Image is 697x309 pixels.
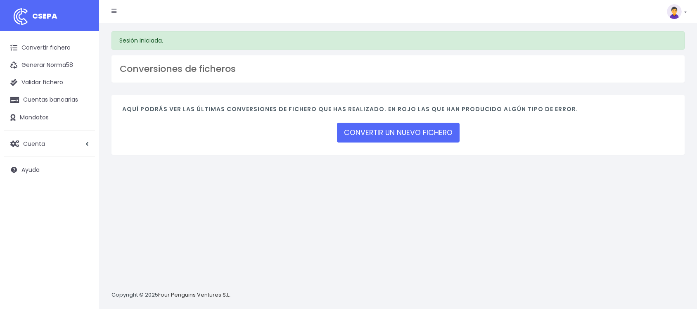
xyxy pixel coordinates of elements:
a: CONVERTIR UN NUEVO FICHERO [337,123,460,143]
img: logo [10,6,31,27]
p: Copyright © 2025 . [111,291,232,299]
a: Validar fichero [4,74,95,91]
a: Cuentas bancarias [4,91,95,109]
span: Ayuda [21,166,40,174]
a: Ayuda [4,161,95,178]
a: Mandatos [4,109,95,126]
h4: Aquí podrás ver las últimas conversiones de fichero que has realizado. En rojo las que han produc... [122,106,674,117]
a: Convertir fichero [4,39,95,57]
span: CSEPA [32,11,57,21]
a: Cuenta [4,135,95,152]
img: profile [667,4,682,19]
span: Cuenta [23,139,45,147]
h3: Conversiones de ficheros [120,64,676,74]
div: Sesión iniciada. [111,31,685,50]
a: Generar Norma58 [4,57,95,74]
a: Four Penguins Ventures S.L. [158,291,230,299]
